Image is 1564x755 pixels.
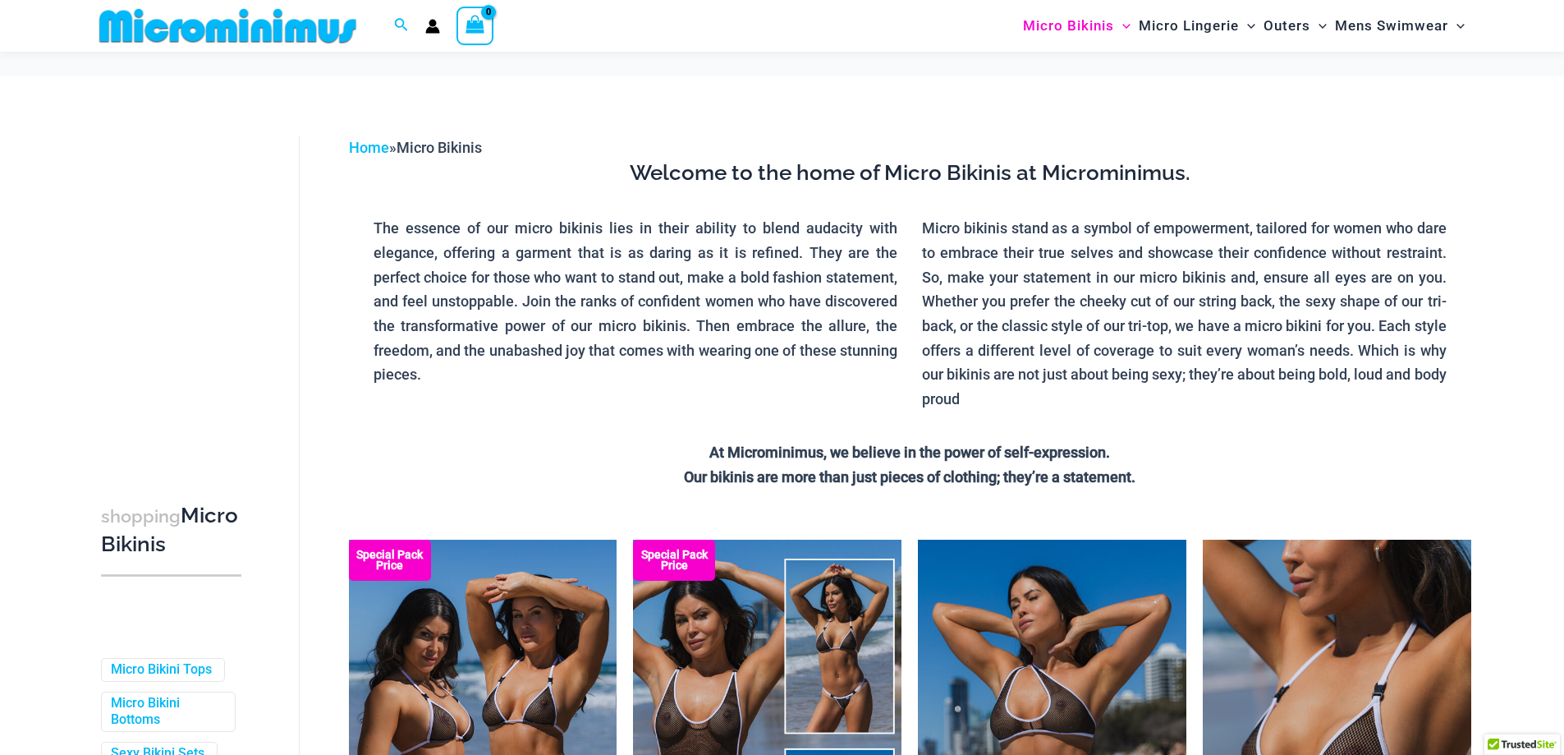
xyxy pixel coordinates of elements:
a: Micro Bikini Tops [111,661,212,679]
span: Micro Lingerie [1139,5,1239,47]
b: Special Pack Price [633,550,715,571]
span: Outers [1264,5,1310,47]
strong: Our bikinis are more than just pieces of clothing; they’re a statement. [684,468,1135,486]
span: » [349,139,482,156]
span: Menu Toggle [1239,5,1255,47]
span: shopping [101,506,181,527]
span: Mens Swimwear [1335,5,1448,47]
b: Special Pack Price [349,550,431,571]
h3: Welcome to the home of Micro Bikinis at Microminimus. [361,159,1459,187]
strong: At Microminimus, we believe in the power of self-expression. [709,444,1110,461]
p: The essence of our micro bikinis lies in their ability to blend audacity with elegance, offering ... [374,216,898,387]
span: Menu Toggle [1310,5,1327,47]
a: Account icon link [425,19,440,34]
a: Micro BikinisMenu ToggleMenu Toggle [1019,5,1135,47]
img: MM SHOP LOGO FLAT [93,7,363,44]
a: Home [349,139,389,156]
span: Menu Toggle [1448,5,1465,47]
a: View Shopping Cart, empty [456,7,494,44]
a: Micro Bikini Bottoms [111,695,222,730]
h3: Micro Bikinis [101,502,241,559]
span: Micro Bikinis [397,139,482,156]
iframe: TrustedSite Certified [101,122,249,451]
a: Mens SwimwearMenu ToggleMenu Toggle [1331,5,1469,47]
span: Micro Bikinis [1023,5,1114,47]
span: Menu Toggle [1114,5,1131,47]
p: Micro bikinis stand as a symbol of empowerment, tailored for women who dare to embrace their true... [922,216,1447,412]
a: OutersMenu ToggleMenu Toggle [1259,5,1331,47]
a: Micro LingerieMenu ToggleMenu Toggle [1135,5,1259,47]
a: Search icon link [394,16,409,36]
nav: Site Navigation [1016,2,1472,49]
